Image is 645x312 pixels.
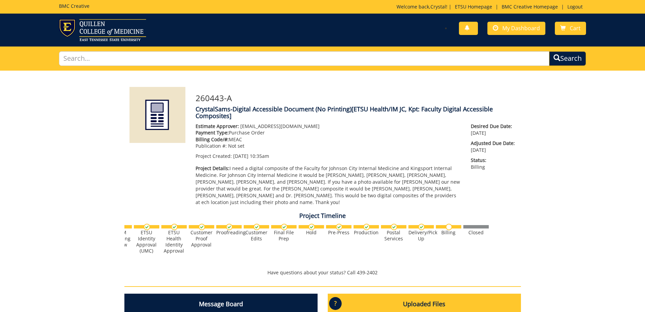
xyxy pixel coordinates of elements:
span: Publication #: [196,143,227,149]
div: Billing [436,230,461,236]
input: Search... [59,51,550,66]
a: My Dashboard [487,22,545,35]
div: ETSU Health Identity Approval [161,230,187,254]
span: Billing Code/#: [196,136,229,143]
p: Billing [471,157,516,170]
img: checkmark [308,224,315,230]
span: Payment Type: [196,129,229,136]
a: Crystal [430,3,446,10]
div: Final File Prep [271,230,297,242]
div: Proofreading [216,230,242,236]
img: checkmark [199,224,205,230]
img: checkmark [281,224,287,230]
a: Cart [555,22,586,35]
div: Postal Services [381,230,406,242]
a: BMC Creative Homepage [498,3,561,10]
img: checkmark [254,224,260,230]
img: checkmark [226,224,233,230]
span: Project Created: [196,153,232,159]
p: Purchase Order [196,129,461,136]
p: I need a digital composite of the Faculty for Johnson City Internal Medicine and Kingsport Intern... [196,165,461,206]
img: Product featured image [129,87,185,143]
span: Cart [570,24,581,32]
img: ETSU logo [59,19,146,41]
h4: Project Timeline [124,213,521,219]
a: ETSU Homepage [451,3,496,10]
img: checkmark [336,224,342,230]
p: [EMAIL_ADDRESS][DOMAIN_NAME] [196,123,461,130]
p: MEAC [196,136,461,143]
a: Logout [564,3,586,10]
div: ETSU Identity Approval (UMC) [134,230,159,254]
div: Pre-Press [326,230,351,236]
p: Welcome back, ! | | | [397,3,586,10]
div: Customer Edits [244,230,269,242]
img: checkmark [363,224,370,230]
span: Status: [471,157,516,164]
span: Not set [228,143,244,149]
button: Search [549,51,586,66]
div: Delivery/Pick Up [408,230,434,242]
p: [DATE] [471,140,516,153]
span: Estimate Approver: [196,123,239,129]
span: [ETSU Health/IM JC, Kpt: Faculty Digital Accessible Composites] [196,105,493,120]
span: Adjusted Due Date: [471,140,516,147]
h3: 260443-A [196,94,516,103]
span: [DATE] 10:35am [233,153,269,159]
div: Hold [299,230,324,236]
img: checkmark [391,224,397,230]
p: ? [329,297,342,310]
h4: CrystalSams-Digital Accessible Document (No Printing) [196,106,516,120]
h5: BMC Creative [59,3,89,8]
p: Have questions about your status? Call 439-2402 [124,269,521,276]
div: Production [354,230,379,236]
img: no [446,224,452,230]
img: checkmark [171,224,178,230]
span: Desired Due Date: [471,123,516,130]
div: Closed [463,230,489,236]
div: Customer Proof Approval [189,230,214,248]
span: Project Details: [196,165,229,171]
img: checkmark [144,224,150,230]
img: checkmark [418,224,425,230]
span: My Dashboard [502,24,540,32]
p: [DATE] [471,123,516,136]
